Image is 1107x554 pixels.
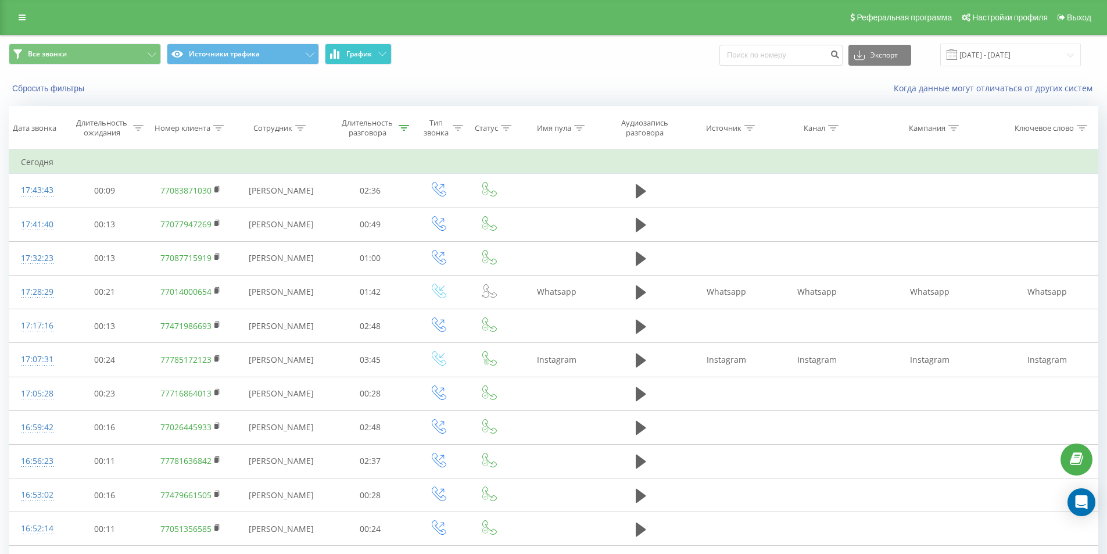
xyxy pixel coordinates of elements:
[346,50,372,58] span: График
[339,118,396,138] div: Длительность разговора
[234,512,328,546] td: [PERSON_NAME]
[21,247,51,270] div: 17:32:23
[862,275,997,309] td: Whatsapp
[328,241,413,275] td: 01:00
[155,123,210,133] div: Номер клиента
[328,275,413,309] td: 01:42
[234,377,328,410] td: [PERSON_NAME]
[513,343,600,377] td: Instagram
[848,45,911,66] button: Экспорт
[234,208,328,241] td: [PERSON_NAME]
[894,83,1098,94] a: Когда данные могут отличаться от других систем
[160,388,212,399] a: 77716864013
[997,275,1098,309] td: Whatsapp
[21,348,51,371] div: 17:07:31
[21,416,51,439] div: 16:59:42
[253,123,292,133] div: Сотрудник
[167,44,319,65] button: Источники трафика
[63,512,147,546] td: 00:11
[328,377,413,410] td: 00:28
[513,275,600,309] td: Whatsapp
[706,123,741,133] div: Источник
[862,343,997,377] td: Instagram
[21,450,51,473] div: 16:56:23
[63,478,147,512] td: 00:16
[537,123,571,133] div: Имя пула
[160,421,212,433] a: 77026445933
[63,444,147,478] td: 00:11
[160,185,212,196] a: 77083871030
[328,512,413,546] td: 00:24
[28,49,67,59] span: Все звонки
[234,174,328,208] td: [PERSON_NAME]
[681,343,772,377] td: Instagram
[160,354,212,365] a: 77785172123
[63,241,147,275] td: 00:13
[328,478,413,512] td: 00:28
[328,208,413,241] td: 00:49
[160,489,212,501] a: 77479661505
[73,118,131,138] div: Длительность ожидания
[21,517,51,540] div: 16:52:14
[63,174,147,208] td: 00:09
[160,455,212,466] a: 77781636842
[1067,488,1095,516] div: Open Intercom Messenger
[63,309,147,343] td: 00:13
[681,275,772,309] td: Whatsapp
[611,118,678,138] div: Аудиозапись разговора
[804,123,825,133] div: Канал
[21,484,51,506] div: 16:53:02
[328,410,413,444] td: 02:48
[328,309,413,343] td: 02:48
[21,213,51,236] div: 17:41:40
[9,44,161,65] button: Все звонки
[63,343,147,377] td: 00:24
[909,123,945,133] div: Кампания
[857,13,952,22] span: Реферальная программа
[1015,123,1074,133] div: Ключевое слово
[719,45,843,66] input: Поиск по номеру
[63,208,147,241] td: 00:13
[234,309,328,343] td: [PERSON_NAME]
[422,118,450,138] div: Тип звонка
[160,219,212,230] a: 77077947269
[63,410,147,444] td: 00:16
[772,343,862,377] td: Instagram
[160,320,212,331] a: 77471986693
[234,343,328,377] td: [PERSON_NAME]
[234,275,328,309] td: [PERSON_NAME]
[234,478,328,512] td: [PERSON_NAME]
[9,83,90,94] button: Сбросить фильтры
[160,286,212,297] a: 77014000654
[234,410,328,444] td: [PERSON_NAME]
[234,444,328,478] td: [PERSON_NAME]
[160,252,212,263] a: 77087715919
[21,383,51,405] div: 17:05:28
[475,123,498,133] div: Статус
[21,314,51,337] div: 17:17:16
[13,123,56,133] div: Дата звонка
[63,275,147,309] td: 00:21
[160,523,212,534] a: 77051356585
[21,281,51,303] div: 17:28:29
[328,174,413,208] td: 02:36
[328,444,413,478] td: 02:37
[1067,13,1091,22] span: Выход
[63,377,147,410] td: 00:23
[997,343,1098,377] td: Instagram
[972,13,1048,22] span: Настройки профиля
[21,179,51,202] div: 17:43:43
[328,343,413,377] td: 03:45
[772,275,862,309] td: Whatsapp
[325,44,392,65] button: График
[9,151,1098,174] td: Сегодня
[234,241,328,275] td: [PERSON_NAME]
